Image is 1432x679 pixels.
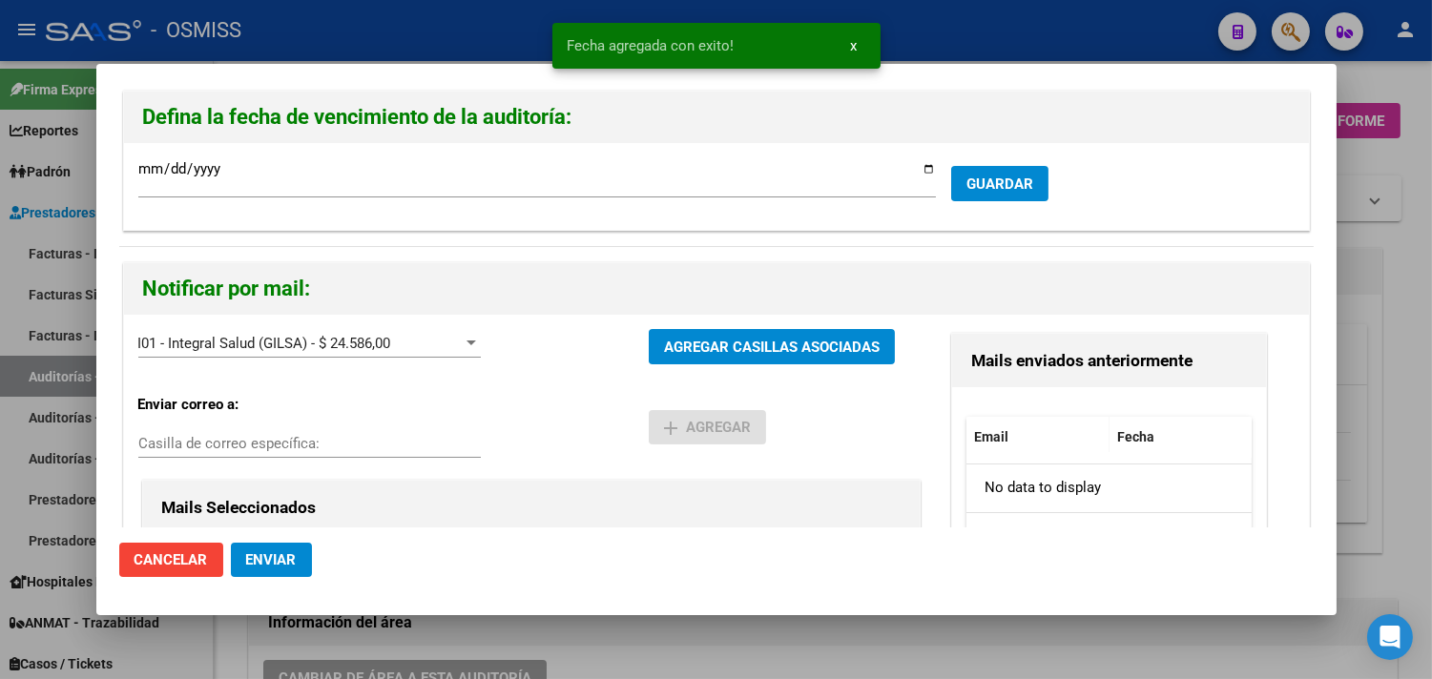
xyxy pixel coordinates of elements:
[649,410,766,444] button: Agregar
[649,329,895,364] button: AGREGAR CASILLAS ASOCIADAS
[951,166,1048,201] button: GUARDAR
[568,36,735,55] span: Fecha agregada con exito!
[231,543,312,577] button: Enviar
[143,271,1290,307] h2: Notificar por mail:
[135,551,208,568] span: Cancelar
[971,348,1247,373] h3: Mails enviados anteriormente
[974,429,1008,444] span: Email
[119,543,223,577] button: Cancelar
[1117,429,1154,444] span: Fecha
[851,37,858,54] span: x
[664,419,751,436] span: Agregar
[664,339,880,356] span: AGREGAR CASILLAS ASOCIADAS
[138,394,287,416] p: Enviar correo a:
[1110,417,1253,458] datatable-header-cell: Fecha
[1367,614,1413,660] div: Open Intercom Messenger
[966,513,1252,561] div: 0 total
[836,29,873,63] button: x
[659,417,682,440] mat-icon: add
[138,335,391,352] span: I01 - Integral Salud (GILSA) - $ 24.586,00
[143,99,1290,135] h2: Defina la fecha de vencimiento de la auditoría:
[246,551,297,568] span: Enviar
[966,464,1252,512] div: No data to display
[162,495,901,520] h3: Mails Seleccionados
[966,175,1033,193] span: GUARDAR
[966,417,1110,458] datatable-header-cell: Email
